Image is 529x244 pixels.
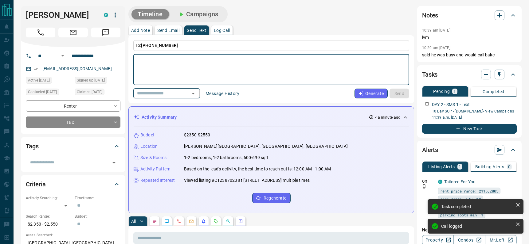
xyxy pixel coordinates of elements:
[422,184,426,189] svg: Push Notification Only
[26,10,95,20] h1: [PERSON_NAME]
[42,66,112,71] a: [EMAIL_ADDRESS][DOMAIN_NAME]
[110,158,118,167] button: Open
[187,28,206,32] p: Send Text
[238,219,243,224] svg: Agent Actions
[26,139,120,154] div: Tags
[75,195,120,201] p: Timeframe:
[26,219,72,229] p: $2,350 - $2,550
[422,70,437,79] h2: Tasks
[91,28,120,37] span: Message
[459,165,461,169] p: 1
[142,114,177,120] p: Activity Summary
[453,89,456,93] p: 1
[26,28,55,37] span: Call
[28,89,57,95] span: Contacted [DATE]
[34,67,38,71] svg: Email Verified
[77,89,102,95] span: Claimed [DATE]
[475,165,504,169] p: Building Alerts
[433,89,450,93] p: Pending
[201,219,206,224] svg: Listing Alerts
[184,177,310,184] p: Viewed listing #C12387023 at [STREET_ADDRESS] multiple times
[508,165,511,169] p: 0
[428,165,455,169] p: Listing Alerts
[140,143,158,150] p: Location
[131,219,136,223] p: All
[75,89,120,97] div: Mon Sep 08 2025
[171,9,225,19] button: Campaigns
[441,224,513,229] div: Call logged
[58,28,88,37] span: Email
[214,28,230,32] p: Log Call
[26,100,120,112] div: Renter
[26,89,72,97] div: Tue Sep 09 2025
[133,40,409,51] p: To:
[26,214,72,219] p: Search Range:
[252,193,291,203] button: Regenerate
[441,204,513,209] div: Task completed
[184,166,331,172] p: Based on the lead's activity, the best time to reach out is: 12:00 AM - 1:00 AM
[440,196,481,202] span: size range: 540,768
[422,124,517,134] button: New Task
[140,166,170,172] p: Activity Pattern
[141,43,178,48] span: [PHONE_NUMBER]
[28,77,50,83] span: Active [DATE]
[422,8,517,23] div: Notes
[26,77,72,86] div: Tue Sep 09 2025
[184,143,348,150] p: [PERSON_NAME][GEOGRAPHIC_DATA], [GEOGRAPHIC_DATA], [GEOGRAPHIC_DATA]
[26,179,46,189] h2: Criteria
[77,77,105,83] span: Signed up [DATE]
[422,28,450,32] p: 10:39 am [DATE]
[422,143,517,157] div: Alerts
[26,177,120,192] div: Criteria
[26,116,120,128] div: TBD
[157,28,179,32] p: Send Email
[26,195,72,201] p: Actively Searching:
[422,46,450,50] p: 10:20 am [DATE]
[432,109,514,113] a: 10 Day SOP - [DOMAIN_NAME]- View Campaigns
[140,177,175,184] p: Repeated Interest
[164,219,169,224] svg: Lead Browsing Activity
[26,232,120,238] p: Areas Searched:
[432,101,470,108] p: DAY 2 - SMS 1 - Text
[131,28,150,32] p: Add Note
[438,180,442,184] div: condos.ca
[440,188,498,194] span: rent price range: 2115,2805
[422,227,517,233] p: New Alert:
[140,132,155,138] p: Budget
[75,77,120,86] div: Mon Sep 08 2025
[26,141,38,151] h2: Tags
[226,219,231,224] svg: Opportunities
[59,52,66,59] button: Open
[422,145,438,155] h2: Alerts
[202,89,243,98] button: Message History
[189,89,198,98] button: Open
[375,115,400,120] p: < a minute ago
[189,219,194,224] svg: Emails
[104,13,108,17] div: condos.ca
[177,219,182,224] svg: Calls
[444,179,476,184] a: Tailored For You
[422,10,438,20] h2: Notes
[131,9,169,19] button: Timeline
[432,115,517,120] p: 11:39 a.m. [DATE]
[184,132,210,138] p: $2350-$2550
[422,67,517,82] div: Tasks
[422,179,434,184] p: Off
[422,34,517,41] p: lvm
[184,154,268,161] p: 1-2 bedrooms, 1-2 bathrooms, 600-699 sqft
[422,52,517,58] p: said he was busy and would call bakc
[140,154,167,161] p: Size & Rooms
[75,214,120,219] p: Budget:
[152,219,157,224] svg: Notes
[355,89,388,98] button: Generate
[483,90,504,94] p: Completed
[134,112,409,123] div: Activity Summary< a minute ago
[214,219,218,224] svg: Requests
